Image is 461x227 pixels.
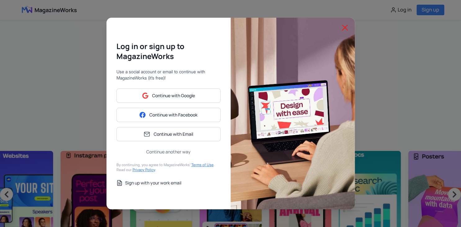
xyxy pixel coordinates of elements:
[116,41,221,61] h2: Log in or sign up to MagazineWorks
[116,69,221,81] p: Use a social account or email to continue with MagazineWorks (it’s free)!
[116,108,221,122] button: Continue with Facebook
[116,162,221,172] p: By continuing, you agree to MagazineWorks’ . Read our .
[149,112,197,118] span: Continue with Facebook
[116,149,221,155] button: Continue another way
[231,18,355,209] img: Design with ease
[116,180,221,186] button: Sign up with your work email
[116,89,221,103] button: Continue with Google
[133,167,155,172] a: Privacy Policy
[191,162,214,167] a: Terms of Use
[154,131,193,137] span: Continue with Email
[152,93,195,99] span: Continue with Google
[116,127,221,141] button: Continue with Email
